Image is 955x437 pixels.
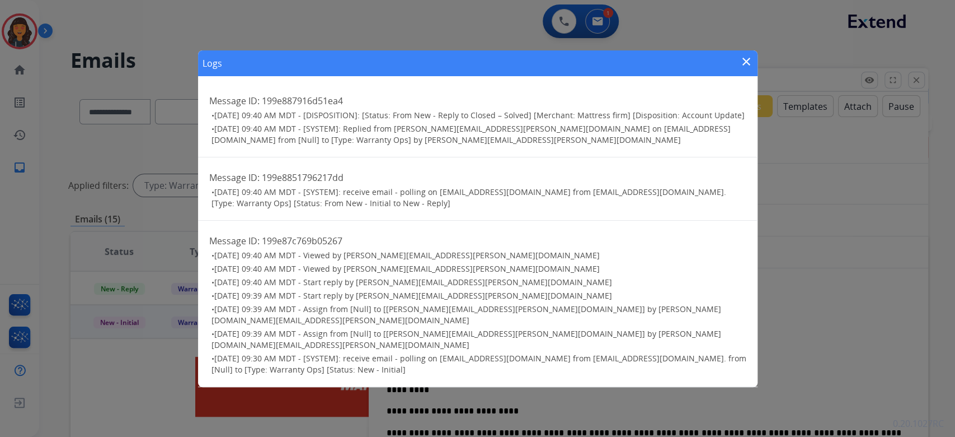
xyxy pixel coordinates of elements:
[740,55,753,68] mat-icon: close
[211,353,746,375] h3: •
[214,110,745,120] span: [DATE] 09:40 AM MDT - [DISPOSITION]: [Status: From New - Reply to Closed – Solved] [Merchant: Mat...
[211,187,726,208] span: [DATE] 09:40 AM MDT - [SYSTEM]: receive email - polling on [EMAIL_ADDRESS][DOMAIN_NAME] from [EMA...
[214,277,612,287] span: [DATE] 09:40 AM MDT - Start reply by [PERSON_NAME][EMAIL_ADDRESS][PERSON_NAME][DOMAIN_NAME]
[211,263,746,275] h3: •
[262,171,344,184] span: 199e8851796217dd
[211,110,746,121] h3: •
[211,277,746,288] h3: •
[203,57,222,70] h1: Logs
[209,171,260,184] span: Message ID:
[211,187,746,209] h3: •
[262,95,343,107] span: 199e887916d51ea4
[211,250,746,261] h3: •
[211,304,721,326] span: [DATE] 09:39 AM MDT - Assign from [Null] to [[PERSON_NAME][EMAIL_ADDRESS][PERSON_NAME][DOMAIN_NAM...
[211,353,746,375] span: [DATE] 09:30 AM MDT - [SYSTEM]: receive email - polling on [EMAIL_ADDRESS][DOMAIN_NAME] from [EMA...
[262,235,342,247] span: 199e87c769b05267
[211,123,731,145] span: [DATE] 09:40 AM MDT - [SYSTEM]: Replied from [PERSON_NAME][EMAIL_ADDRESS][PERSON_NAME][DOMAIN_NAM...
[211,304,746,326] h3: •
[211,123,746,146] h3: •
[214,263,600,274] span: [DATE] 09:40 AM MDT - Viewed by [PERSON_NAME][EMAIL_ADDRESS][PERSON_NAME][DOMAIN_NAME]
[209,95,260,107] span: Message ID:
[893,417,944,430] p: 0.20.1027RC
[211,328,746,351] h3: •
[209,235,260,247] span: Message ID:
[211,290,746,301] h3: •
[214,290,612,301] span: [DATE] 09:39 AM MDT - Start reply by [PERSON_NAME][EMAIL_ADDRESS][PERSON_NAME][DOMAIN_NAME]
[214,250,600,261] span: [DATE] 09:40 AM MDT - Viewed by [PERSON_NAME][EMAIL_ADDRESS][PERSON_NAME][DOMAIN_NAME]
[211,328,721,350] span: [DATE] 09:39 AM MDT - Assign from [Null] to [[PERSON_NAME][EMAIL_ADDRESS][PERSON_NAME][DOMAIN_NAM...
